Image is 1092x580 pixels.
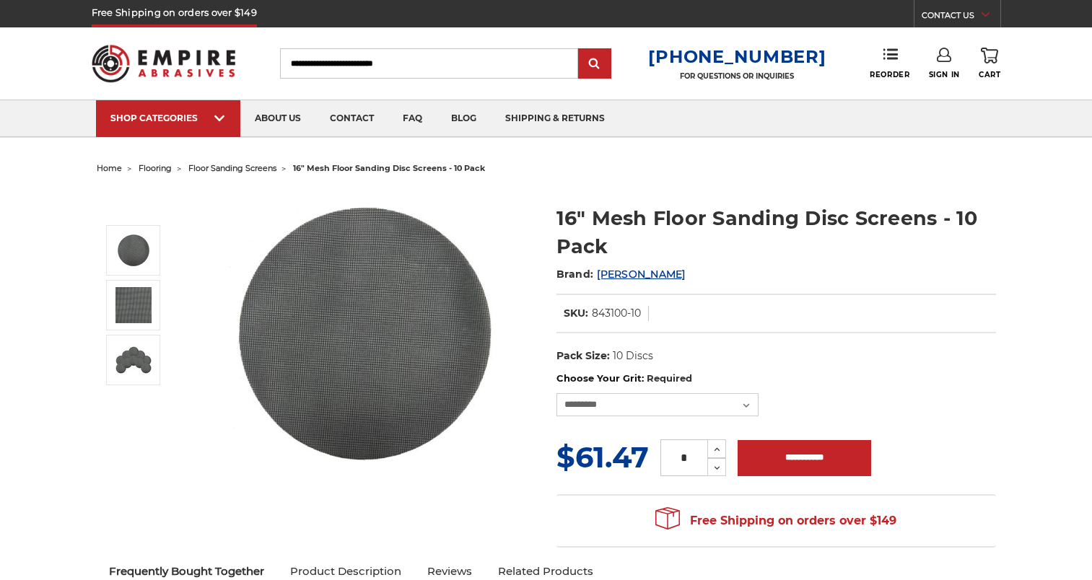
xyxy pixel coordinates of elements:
dt: SKU: [564,306,588,321]
dt: Pack Size: [556,348,610,364]
a: home [97,163,122,173]
p: FOR QUESTIONS OR INQUIRIES [648,71,826,81]
span: 16" mesh floor sanding disc screens - 10 pack [293,163,485,173]
img: 16" Sandscreen Mesh Disc [115,287,152,323]
span: Brand: [556,268,594,281]
a: Cart [979,48,1000,79]
img: 16" Floor Sanding Mesh Screen [115,232,152,268]
span: $61.47 [556,439,649,475]
span: Reorder [870,70,909,79]
span: Free Shipping on orders over $149 [655,506,896,535]
img: Empire Abrasives [92,35,236,92]
small: Required [647,372,692,384]
dd: 843100-10 [592,306,641,321]
input: Submit [580,50,609,79]
img: 16" Floor Sanding Mesh Screen [220,189,509,478]
a: Reorder [870,48,909,79]
span: Sign In [929,70,960,79]
div: SHOP CATEGORIES [110,113,226,123]
a: [PHONE_NUMBER] [648,46,826,67]
dd: 10 Discs [613,348,653,364]
a: [PERSON_NAME] [597,268,685,281]
a: about us [240,100,315,137]
span: Cart [979,70,1000,79]
a: CONTACT US [922,7,1000,27]
a: floor sanding screens [188,163,276,173]
a: faq [388,100,437,137]
h1: 16" Mesh Floor Sanding Disc Screens - 10 Pack [556,204,996,260]
a: shipping & returns [491,100,619,137]
a: blog [437,100,491,137]
img: 16" Silicon Carbide Sandscreen Floor Sanding Disc [115,342,152,378]
a: contact [315,100,388,137]
label: Choose Your Grit: [556,372,996,386]
a: flooring [139,163,172,173]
